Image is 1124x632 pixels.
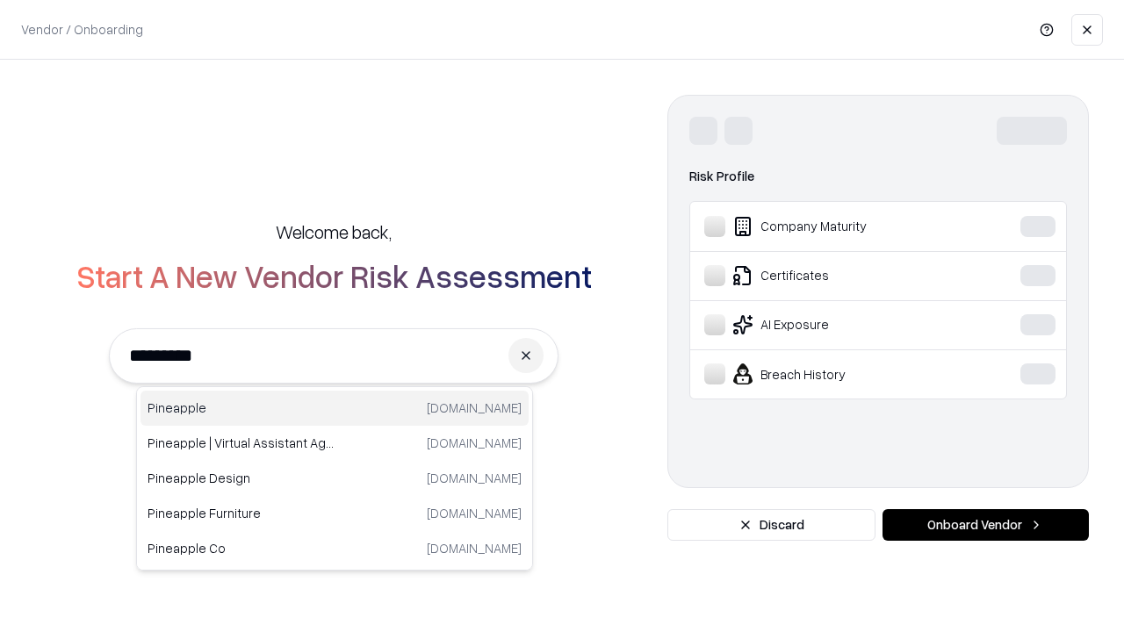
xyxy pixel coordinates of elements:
[427,539,522,557] p: [DOMAIN_NAME]
[704,265,967,286] div: Certificates
[704,314,967,335] div: AI Exposure
[148,469,335,487] p: Pineapple Design
[21,20,143,39] p: Vendor / Onboarding
[883,509,1089,541] button: Onboard Vendor
[148,504,335,522] p: Pineapple Furniture
[276,219,392,244] h5: Welcome back,
[427,469,522,487] p: [DOMAIN_NAME]
[427,504,522,522] p: [DOMAIN_NAME]
[689,166,1067,187] div: Risk Profile
[76,258,592,293] h2: Start A New Vendor Risk Assessment
[148,399,335,417] p: Pineapple
[704,216,967,237] div: Company Maturity
[136,386,533,571] div: Suggestions
[704,363,967,384] div: Breach History
[427,399,522,417] p: [DOMAIN_NAME]
[427,434,522,452] p: [DOMAIN_NAME]
[667,509,875,541] button: Discard
[148,539,335,557] p: Pineapple Co
[148,434,335,452] p: Pineapple | Virtual Assistant Agency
